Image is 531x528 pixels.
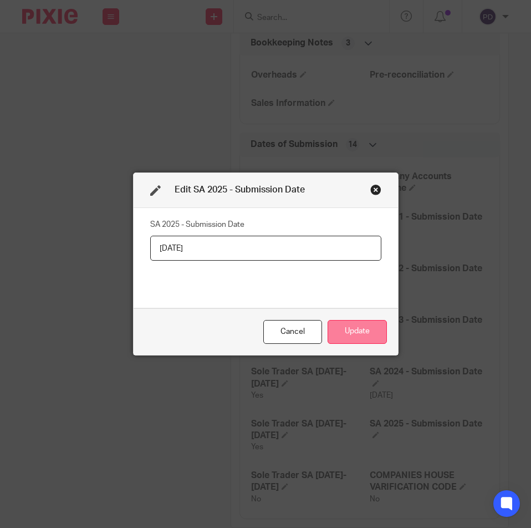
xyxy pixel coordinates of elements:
[328,320,387,344] button: Update
[370,184,381,195] div: Close this dialog window
[150,219,244,230] label: SA 2025 - Submission Date
[175,185,305,194] span: Edit SA 2025 - Submission Date
[150,236,381,261] input: SA 2025 - Submission Date
[263,320,322,344] div: Close this dialog window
